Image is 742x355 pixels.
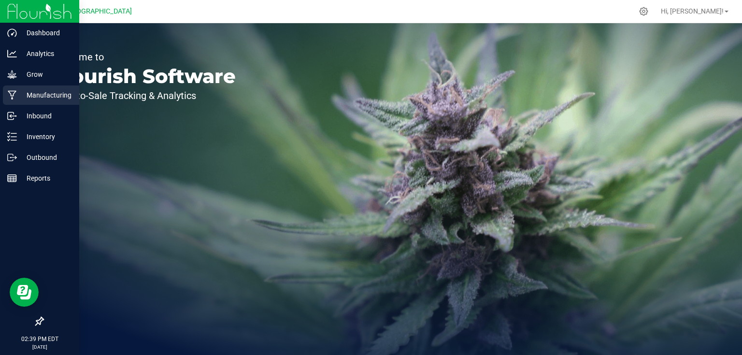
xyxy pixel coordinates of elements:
p: Analytics [17,48,75,59]
span: Hi, [PERSON_NAME]! [661,7,724,15]
div: Manage settings [638,7,650,16]
iframe: Resource center [10,278,39,307]
p: 02:39 PM EDT [4,335,75,343]
p: Grow [17,69,75,80]
p: Reports [17,172,75,184]
p: Seed-to-Sale Tracking & Analytics [52,91,236,100]
inline-svg: Reports [7,173,17,183]
p: Inbound [17,110,75,122]
p: Flourish Software [52,67,236,86]
inline-svg: Grow [7,70,17,79]
p: Outbound [17,152,75,163]
p: Manufacturing [17,89,75,101]
p: Dashboard [17,27,75,39]
inline-svg: Analytics [7,49,17,58]
inline-svg: Inbound [7,111,17,121]
p: Welcome to [52,52,236,62]
inline-svg: Manufacturing [7,90,17,100]
p: Inventory [17,131,75,142]
span: [GEOGRAPHIC_DATA] [66,7,132,15]
inline-svg: Dashboard [7,28,17,38]
inline-svg: Inventory [7,132,17,142]
p: [DATE] [4,343,75,351]
inline-svg: Outbound [7,153,17,162]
